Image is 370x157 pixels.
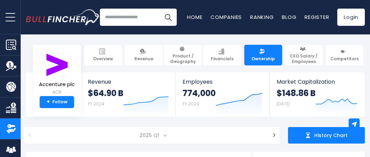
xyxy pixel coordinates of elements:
strong: $148.86 B [277,88,316,98]
a: Blog [282,13,296,21]
span: 2025 Q1 [39,127,265,144]
a: Go to homepage [26,9,100,25]
a: Login [337,9,365,26]
a: Competitors [326,45,363,65]
span: Product / Geography [167,53,199,64]
img: ACN logo [45,53,69,76]
a: Revenue [125,45,163,65]
small: FY 2024 [88,101,104,107]
button: < [24,127,35,144]
span: Overview [93,56,113,62]
a: Employees 774,000 FY 2024 [176,72,270,117]
a: Companies [210,13,242,21]
span: History Chart [314,132,348,138]
a: Overview [84,45,122,65]
img: Bullfincher logo [26,9,100,25]
small: [DATE] [277,101,290,107]
button: Search [160,9,177,26]
small: FY 2024 [183,101,199,107]
span: Competitors [330,56,359,62]
span: Revenue [134,56,153,62]
strong: $64.90 B [88,88,123,98]
span: CEO Salary / Employees [288,53,320,64]
strong: + [47,99,50,105]
a: Financials [203,45,241,65]
a: Accenture plc ACN [39,53,75,96]
button: > [269,127,279,144]
img: Ownership [6,124,16,134]
img: history chart [305,133,311,138]
a: Register [305,13,329,21]
span: 2025 Q1 [137,130,163,140]
a: Market Capitalization $148.86 B [DATE] [270,72,364,117]
a: Home [187,13,202,21]
span: Financials [211,56,234,62]
strong: 774,000 [183,88,216,98]
span: Accenture plc [39,82,75,87]
a: +Follow [40,96,74,108]
a: Product / Geography [164,45,202,65]
a: Revenue $64.90 B FY 2024 [81,72,176,117]
a: CEO Salary / Employees [285,45,323,65]
span: Market Capitalization [277,78,357,85]
span: Employees [183,78,263,85]
span: Ownership [251,56,275,62]
span: Revenue [88,78,169,85]
a: Ownership [244,45,282,65]
a: Ranking [250,13,274,21]
small: ACN [39,89,75,95]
